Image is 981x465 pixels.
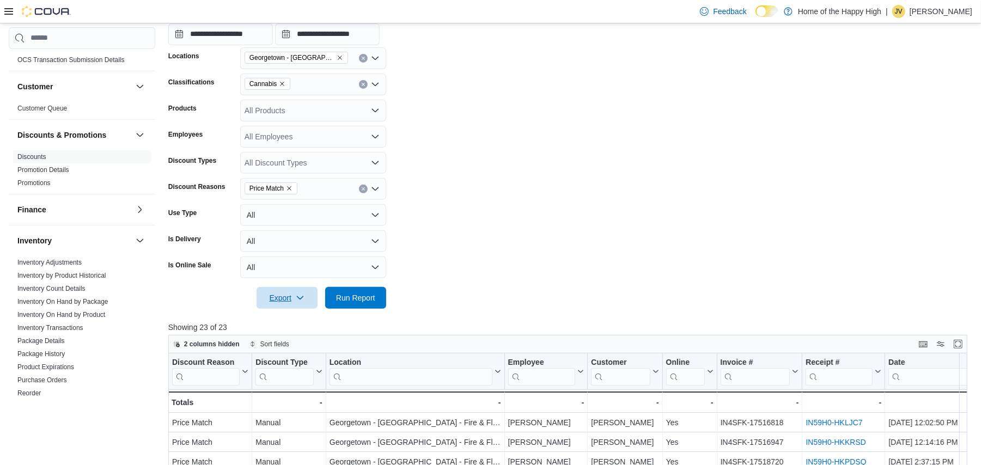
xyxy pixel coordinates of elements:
button: Employee [508,357,584,385]
button: Invoice # [720,357,799,385]
button: All [240,256,386,278]
div: Customer [591,357,650,385]
a: Package History [17,350,65,358]
div: Inventory [9,256,155,417]
div: Discounts & Promotions [9,150,155,194]
a: Feedback [696,1,751,22]
input: Press the down key to open a popover containing a calendar. [275,23,380,45]
div: [PERSON_NAME] [591,416,659,429]
a: Reorder [17,389,41,397]
button: Open list of options [371,158,380,167]
a: Inventory by Product Historical [17,272,106,279]
div: - [330,396,501,409]
span: 2 columns hidden [184,340,240,348]
div: Totals [172,396,248,409]
div: Receipt # URL [806,357,873,385]
div: Employee [508,357,575,385]
div: Yes [666,436,713,449]
span: Promotions [17,179,51,187]
div: IN4SFK-17516818 [720,416,799,429]
div: Invoice # [720,357,790,385]
button: Keyboard shortcuts [917,338,930,351]
div: - [666,396,713,409]
button: Open list of options [371,80,380,89]
div: Jennifer Verney [892,5,905,18]
button: Online [666,357,713,385]
div: Online [666,357,704,385]
div: Compliance [9,53,155,71]
button: Location [330,357,501,385]
input: Dark Mode [755,5,778,17]
label: Use Type [168,209,197,217]
div: Price Match [172,436,248,449]
button: 2 columns hidden [169,338,244,351]
button: Remove Cannabis from selection in this group [279,81,285,87]
button: Export [257,287,318,309]
div: Customer [591,357,650,368]
button: Customer [591,357,659,385]
button: Inventory [17,235,131,246]
span: Inventory by Product Historical [17,271,106,280]
button: Discounts & Promotions [17,130,131,140]
div: [PERSON_NAME] [591,436,659,449]
div: - [255,396,322,409]
a: Package Details [17,337,65,345]
span: Georgetown - Mountainview - Fire & Flower [245,52,348,64]
div: - [591,396,659,409]
button: Customer [133,80,147,93]
div: Receipt # [806,357,873,368]
span: Cannabis [245,78,291,90]
span: Cannabis [249,78,277,89]
button: Open list of options [371,106,380,115]
span: Run Report [336,292,375,303]
p: | [886,5,888,18]
button: Clear input [359,80,368,89]
a: Inventory Count Details [17,285,86,292]
div: Georgetown - [GEOGRAPHIC_DATA] - Fire & Flower [330,416,501,429]
span: OCS Transaction Submission Details [17,56,125,64]
h3: Customer [17,81,53,92]
input: Press the down key to open a popover containing a calendar. [168,23,273,45]
h3: Inventory [17,235,52,246]
a: Product Expirations [17,363,74,371]
div: [PERSON_NAME] [508,416,584,429]
div: Online [666,357,704,368]
span: JV [895,5,903,18]
img: Cova [22,6,71,17]
span: Inventory On Hand by Package [17,297,108,306]
span: Price Match [245,182,297,194]
button: Discount Reason [172,357,248,385]
div: - [508,396,584,409]
span: Feedback [713,6,746,17]
a: Purchase Orders [17,376,67,384]
div: Location [330,357,492,368]
span: Inventory Adjustments [17,258,82,267]
a: Inventory Transactions [17,324,83,332]
div: Discount Type [255,357,313,368]
div: - [720,396,799,409]
button: Run Report [325,287,386,309]
div: Georgetown - [GEOGRAPHIC_DATA] - Fire & Flower [330,436,501,449]
button: Sort fields [245,338,294,351]
div: Employee [508,357,575,368]
button: Inventory [133,234,147,247]
div: [PERSON_NAME] [508,436,584,449]
button: Enter fullscreen [952,338,965,351]
label: Discount Types [168,156,216,165]
div: Discount Reason [172,357,240,385]
button: Customer [17,81,131,92]
label: Is Delivery [168,235,201,243]
a: Inventory On Hand by Product [17,311,105,319]
p: Home of the Happy High [798,5,881,18]
div: Discount Reason [172,357,240,368]
button: Finance [17,204,131,215]
h3: Discounts & Promotions [17,130,106,140]
button: Display options [934,338,947,351]
button: Open list of options [371,132,380,141]
span: Inventory Count Details [17,284,86,293]
label: Classifications [168,78,215,87]
a: IN59H0-HKKRSD [806,438,866,446]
